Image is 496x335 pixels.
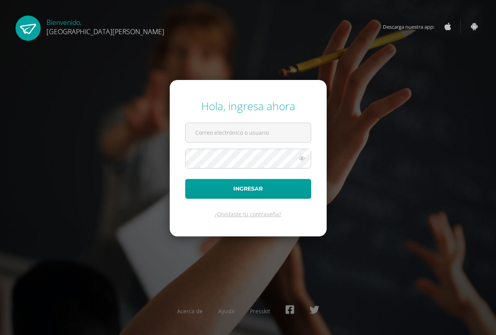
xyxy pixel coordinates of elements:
[46,27,164,36] span: [GEOGRAPHIC_DATA][PERSON_NAME]
[46,16,164,36] div: Bienvenido,
[218,307,234,315] a: Ayuda
[177,307,203,315] a: Acerca de
[185,99,311,113] div: Hola, ingresa ahora
[215,210,281,218] a: ¿Olvidaste tu contraseña?
[250,307,270,315] a: Presskit
[185,179,311,199] button: Ingresar
[383,19,442,34] span: Descarga nuestra app:
[186,123,311,142] input: Correo electrónico o usuario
